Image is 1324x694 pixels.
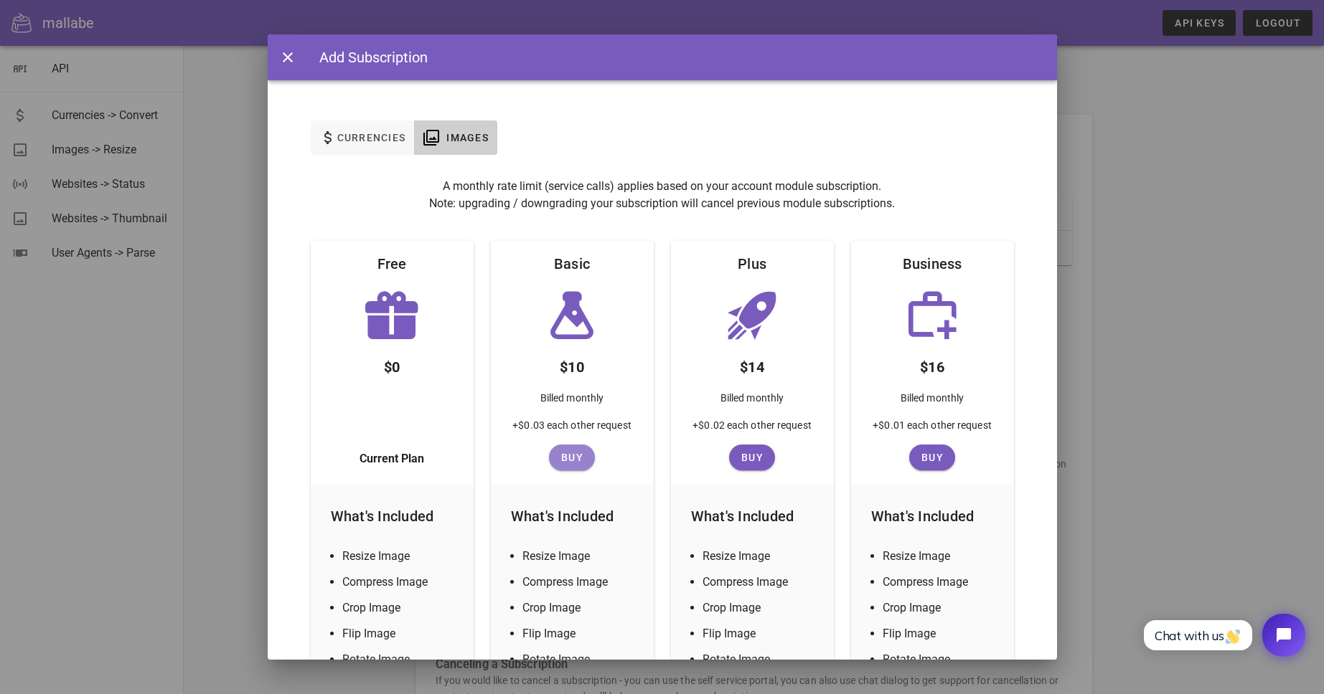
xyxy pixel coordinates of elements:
[703,625,820,642] li: Flip Image
[703,574,820,591] li: Compress Image
[729,445,775,470] button: Buy
[522,625,639,642] li: Flip Image
[446,132,489,143] span: Images
[883,574,1000,591] li: Compress Image
[529,384,615,417] div: Billed monthly
[337,132,406,143] span: Currencies
[522,651,639,668] li: Rotate Image
[372,344,412,384] div: $0
[680,493,825,539] div: What's Included
[909,445,955,470] button: Buy
[342,599,459,617] li: Crop Image
[305,47,428,68] div: Add Subscription
[543,241,601,287] div: Basic
[709,384,795,417] div: Billed monthly
[883,651,1000,668] li: Rotate Image
[555,452,589,463] span: Buy
[860,493,1005,539] div: What's Included
[735,452,769,463] span: Buy
[548,344,596,384] div: $10
[861,417,1003,445] div: +$0.01 each other request
[889,384,975,417] div: Billed monthly
[703,599,820,617] li: Crop Image
[342,651,459,668] li: Rotate Image
[681,417,823,445] div: +$0.02 each other request
[311,178,1014,212] p: A monthly rate limit (service calls) applies based on your account module subscription. Note: upg...
[703,651,820,668] li: Rotate Image
[414,120,497,155] button: Images
[909,344,956,384] div: $16
[703,548,820,565] li: Resize Image
[549,445,595,470] button: Buy
[342,574,459,591] li: Compress Image
[883,599,1000,617] li: Crop Image
[342,548,459,565] li: Resize Image
[1128,602,1318,669] iframe: Tidio Chat
[522,548,639,565] li: Resize Image
[342,625,459,642] li: Flip Image
[915,452,949,463] span: Buy
[883,548,1000,565] li: Resize Image
[728,344,776,384] div: $14
[726,241,778,287] div: Plus
[366,241,418,287] div: Free
[522,574,639,591] li: Compress Image
[883,625,1000,642] li: Flip Image
[311,120,415,155] button: Currencies
[319,493,465,539] div: What's Included
[360,450,424,467] span: Current Plan
[891,241,974,287] div: Business
[499,493,645,539] div: What's Included
[501,417,643,445] div: +$0.03 each other request
[522,599,639,617] li: Crop Image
